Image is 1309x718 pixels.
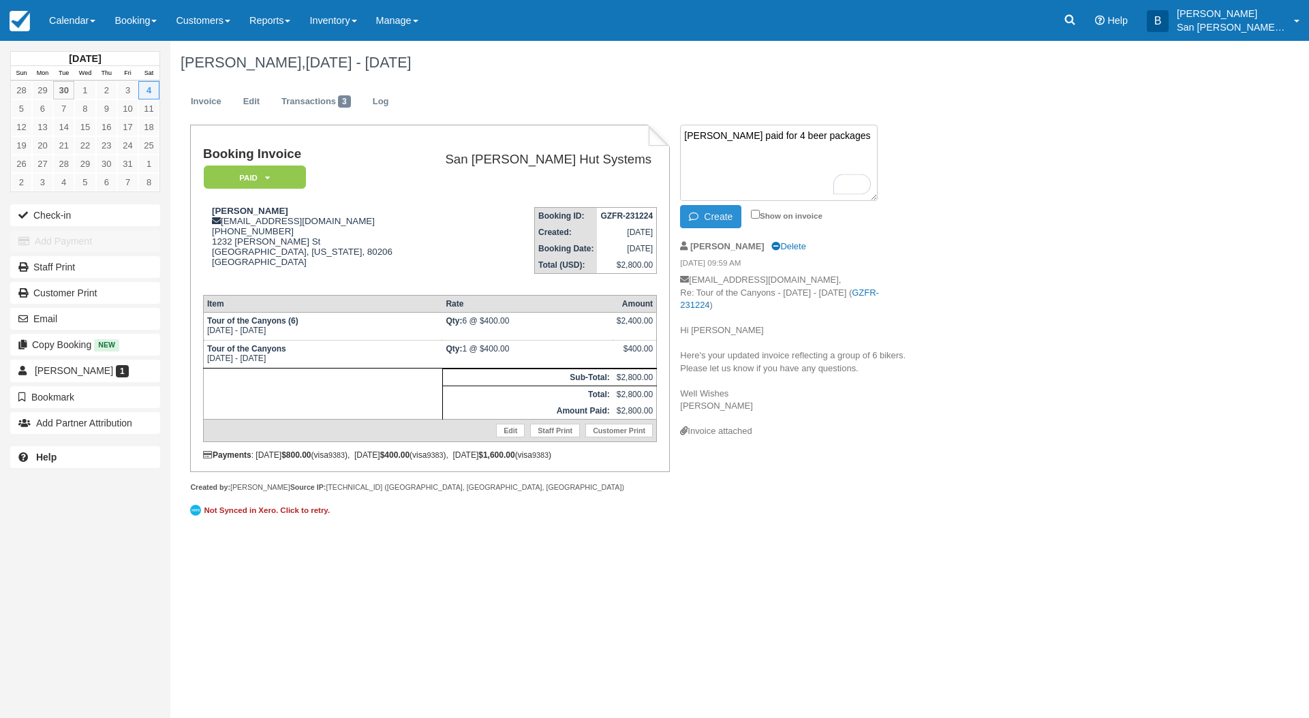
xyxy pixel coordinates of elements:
td: [DATE] - [DATE] [203,312,442,340]
a: 8 [138,173,159,191]
strong: Tour of the Canyons [207,344,286,354]
strong: Qty [446,344,462,354]
a: Log [363,89,399,115]
button: Check-in [10,204,160,226]
a: 26 [11,155,32,173]
th: Mon [32,66,53,81]
th: Item [203,295,442,312]
a: Delete [771,241,805,251]
div: Invoice attached [680,425,910,438]
a: 1 [138,155,159,173]
strong: GZFR-231224 [600,211,653,221]
a: 11 [138,99,159,118]
a: 25 [138,136,159,155]
label: Show on invoice [751,211,822,220]
h1: Booking Invoice [203,147,414,161]
strong: $800.00 [281,450,311,460]
div: : [DATE] (visa ), [DATE] (visa ), [DATE] (visa ) [203,450,657,460]
a: 6 [32,99,53,118]
a: 13 [32,118,53,136]
i: Help [1095,16,1105,25]
a: 19 [11,136,32,155]
img: checkfront-main-nav-mini-logo.png [10,11,30,31]
th: Amount Paid: [442,403,613,420]
span: 3 [338,95,351,108]
strong: $1,600.00 [478,450,514,460]
button: Bookmark [10,386,160,408]
a: 12 [11,118,32,136]
span: [DATE] - [DATE] [305,54,411,71]
td: 6 @ $400.00 [442,312,613,340]
div: [PERSON_NAME] [TECHNICAL_ID] ([GEOGRAPHIC_DATA], [GEOGRAPHIC_DATA], [GEOGRAPHIC_DATA]) [190,482,669,493]
button: Add Payment [10,230,160,252]
a: 27 [32,155,53,173]
th: Total (USD): [535,257,598,274]
td: [DATE] [597,224,656,240]
small: 9383 [328,451,345,459]
p: [EMAIL_ADDRESS][DOMAIN_NAME], Re: Tour of the Canyons - [DATE] - [DATE] ( ) Hi [PERSON_NAME] Here... [680,274,910,425]
th: Amount [613,295,657,312]
a: 28 [11,81,32,99]
button: Create [680,205,741,228]
th: Sub-Total: [442,369,613,386]
th: Total: [442,386,613,403]
a: 18 [138,118,159,136]
a: 4 [138,81,159,99]
th: Created: [535,224,598,240]
a: 23 [96,136,117,155]
span: 1 [116,365,129,377]
a: Customer Print [585,424,653,437]
a: 31 [117,155,138,173]
a: 5 [11,99,32,118]
th: Booking ID: [535,208,598,225]
div: B [1147,10,1169,32]
a: 16 [96,118,117,136]
strong: [PERSON_NAME] [690,241,765,251]
div: [EMAIL_ADDRESS][DOMAIN_NAME] [PHONE_NUMBER] 1232 [PERSON_NAME] St [GEOGRAPHIC_DATA], [US_STATE], ... [203,206,414,284]
a: 1 [74,81,95,99]
input: Show on invoice [751,210,760,219]
a: 4 [53,173,74,191]
a: Edit [233,89,270,115]
p: San [PERSON_NAME] Hut Systems [1177,20,1286,34]
a: 17 [117,118,138,136]
strong: Qty [446,316,462,326]
span: New [94,339,119,351]
button: Email [10,308,160,330]
h1: [PERSON_NAME], [181,54,1142,71]
a: 9 [96,99,117,118]
th: Wed [74,66,95,81]
em: [DATE] 09:59 AM [680,257,910,272]
th: Booking Date: [535,240,598,257]
div: $2,400.00 [617,316,653,337]
a: 10 [117,99,138,118]
a: Staff Print [10,256,160,278]
a: Transactions3 [271,89,361,115]
td: 1 @ $400.00 [442,340,613,368]
a: 30 [53,81,74,99]
a: 7 [53,99,74,118]
a: [PERSON_NAME] 1 [10,360,160,381]
a: 14 [53,118,74,136]
a: 6 [96,173,117,191]
button: Copy Booking New [10,334,160,356]
a: 7 [117,173,138,191]
th: Thu [96,66,117,81]
th: Sat [138,66,159,81]
th: Rate [442,295,613,312]
a: 8 [74,99,95,118]
strong: [DATE] [69,53,101,64]
b: Help [36,452,57,463]
em: Paid [204,166,306,189]
span: [PERSON_NAME] [35,365,113,376]
td: $2,800.00 [613,386,657,403]
a: Invoice [181,89,232,115]
a: 29 [32,81,53,99]
div: $400.00 [617,344,653,364]
a: 21 [53,136,74,155]
a: Help [10,446,160,468]
h2: San [PERSON_NAME] Hut Systems [420,153,651,167]
textarea: To enrich screen reader interactions, please activate Accessibility in Grammarly extension settings [680,125,878,201]
td: $2,800.00 [613,403,657,420]
strong: Tour of the Canyons (6) [207,316,298,326]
